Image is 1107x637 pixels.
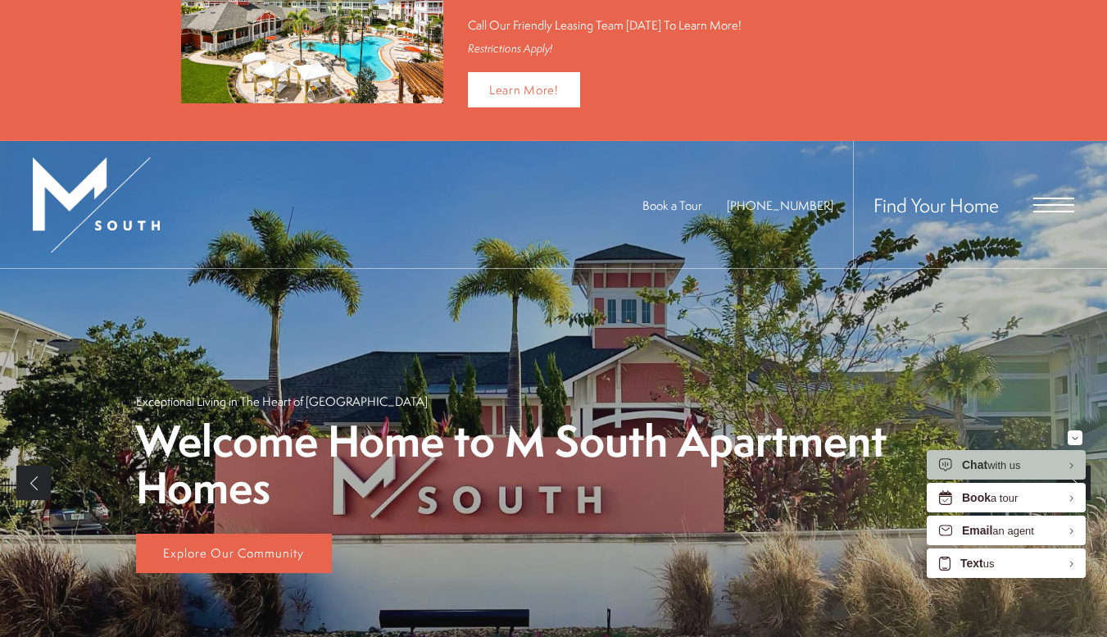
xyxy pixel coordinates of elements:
span: Explore Our Community [163,544,304,562]
a: Previous [16,466,51,500]
a: Book a Tour [642,197,702,214]
img: MSouth [33,157,160,253]
a: Find Your Home [873,192,999,218]
p: Welcome Home to M South Apartment Homes [136,418,972,511]
div: Restrictions Apply! [468,42,926,56]
a: Call Us at 813-570-8014 [727,197,833,214]
button: Open Menu [1033,198,1074,212]
a: Explore Our Community [136,534,332,573]
a: Learn More! [468,72,580,107]
p: Exceptional Living in The Heart of [GEOGRAPHIC_DATA] [136,393,428,410]
span: [PHONE_NUMBER] [727,197,833,214]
